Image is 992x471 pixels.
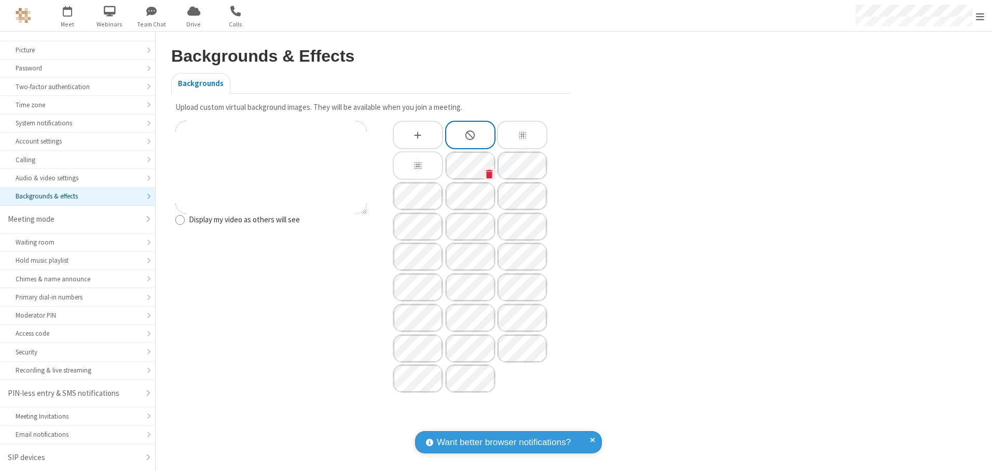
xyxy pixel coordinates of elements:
div: Geometric [445,334,495,363]
div: Callbridge Logo [445,364,495,393]
div: Access code [16,329,140,338]
div: PIN-less entry & SMS notifications [8,388,140,399]
div: Account settings [16,136,140,146]
div: Geometric [497,334,547,363]
div: Frankfurt At Night [445,212,495,241]
h2: Backgrounds & Effects [171,47,570,65]
div: Upload Background [394,122,442,148]
div: Office Windows [393,304,443,332]
div: Recording & live streaming [16,365,140,375]
div: Hold music playlist [16,255,140,265]
div: Security [16,347,140,357]
div: Primary dial-in numbers [16,292,140,302]
button: Backgrounds [171,73,230,94]
div: Moderator PIN [16,310,140,320]
div: Picture [16,45,140,55]
div: Meeting Invitations [16,411,140,421]
div: Stonework And Ivy [445,304,495,332]
label: Display my video as others will see [189,214,367,226]
div: Collingwood Winter [445,182,495,210]
div: Kilimanjaro [393,242,443,271]
img: QA Selenium DO NOT DELETE OR CHANGE [16,8,31,23]
span: Want better browser notifications? [437,436,571,449]
div: Blur background [393,151,443,180]
div: Two-factor authentication [16,82,140,92]
div: Callbridge Icon [393,364,443,393]
div: Waiting room [16,237,140,247]
span: Drive [174,20,213,29]
div: System notifications [16,118,140,128]
div: None [445,121,495,149]
div: Custom Background [445,151,495,180]
span: Calls [216,20,255,29]
div: Moss [497,273,547,302]
div: Password [16,63,140,73]
div: SIP devices [8,452,140,464]
span: Meet [48,20,87,29]
div: Hollywood Hotel [497,212,547,241]
div: Calling [16,155,140,165]
div: Mark Hollis House [445,273,495,302]
div: Comfortable Lobby [497,182,547,210]
div: Geometric [393,334,443,363]
div: Geometric [497,304,547,332]
div: Backgrounds & effects [16,191,140,201]
p: Upload custom virtual background images. They will be available when you join a meeting. [175,102,566,113]
div: Meeting mode [8,213,140,225]
div: Aggregate Wall [497,151,547,180]
div: Time zone [16,100,140,110]
div: East Africa Flowers [393,212,443,241]
div: Audio & video settings [16,173,140,183]
div: Atlanta Atrium [393,182,443,210]
span: Team Chat [132,20,171,29]
div: Slightly blur background [497,121,547,149]
div: Chimes & name announce [16,274,140,284]
span: Webinars [90,20,129,29]
div: Kinkakuji [445,242,495,271]
div: Lake [497,242,547,271]
div: Email notifications [16,430,140,439]
div: Lisbon [393,273,443,302]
